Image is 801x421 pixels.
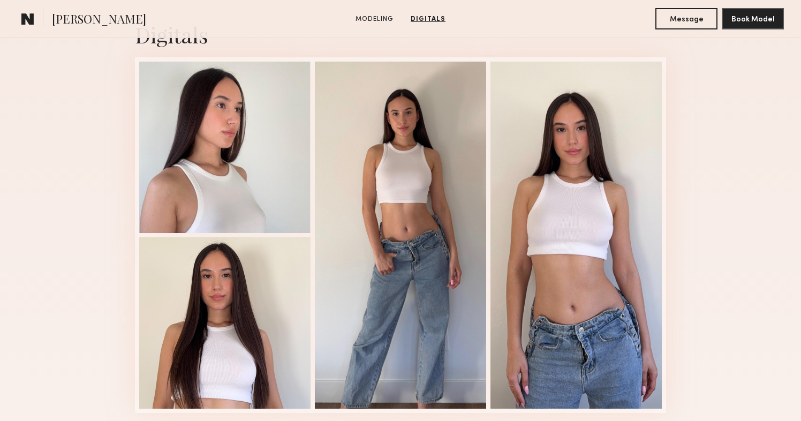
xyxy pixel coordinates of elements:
[351,14,398,24] a: Modeling
[406,14,450,24] a: Digitals
[722,14,784,23] a: Book Model
[52,11,146,29] span: [PERSON_NAME]
[722,8,784,29] button: Book Model
[655,8,717,29] button: Message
